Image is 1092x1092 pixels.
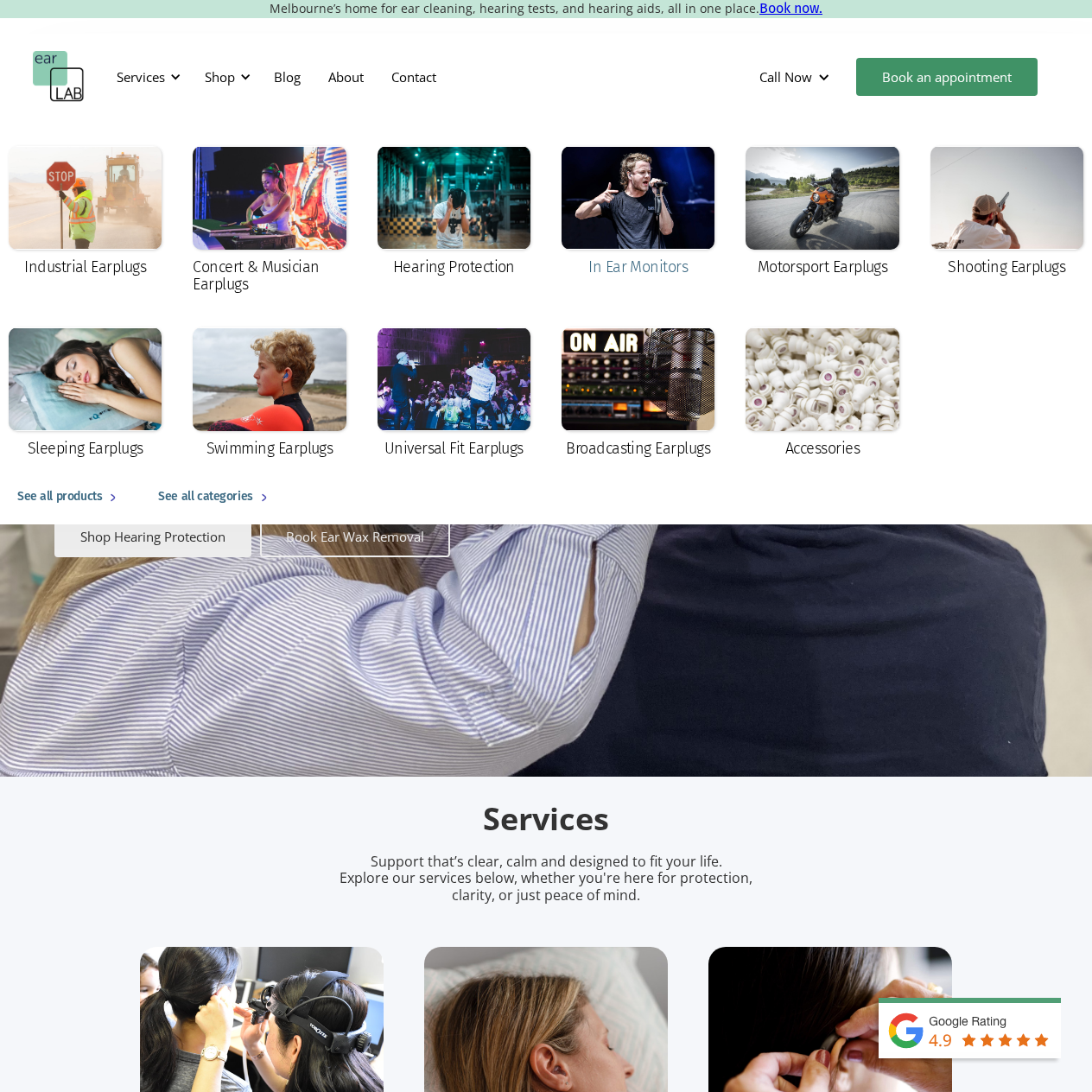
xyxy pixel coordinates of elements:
[194,51,256,103] div: Shop
[737,137,907,288] a: Motorsport Earplugs
[28,440,143,457] div: Sleeping Earplugs
[24,258,146,276] div: Industrial Earplugs
[785,440,860,457] div: Accessories
[184,137,354,305] a: Concert & Musician Earplugs
[206,440,333,457] div: Swimming Earplugs
[553,137,723,288] a: In Ear Monitors
[314,52,378,102] a: About
[184,319,354,469] a: Swimming Earplugs
[54,516,251,557] a: Shop Hearing Protection
[106,51,186,103] div: Services
[922,137,1092,288] a: Shooting Earplugs
[393,258,515,276] div: Hearing Protection
[553,319,723,469] a: Broadcasting Earplugs
[746,51,848,103] div: Call Now
[140,799,952,840] h2: Services
[317,854,775,904] p: Support that’s clear, calm and designed to fit your life. Explore our services below, whether you...
[948,258,1065,276] div: Shooting Earplugs
[566,440,710,457] div: Broadcasting Earplugs
[856,58,1038,96] a: Book an appointment
[369,319,539,469] a: Universal Fit Earplugs
[737,319,907,469] a: Accessories
[260,516,450,557] a: Book Ear Wax Removal
[369,137,539,288] a: Hearing Protection
[384,440,524,457] div: Universal Fit Earplugs
[33,51,85,103] a: home
[117,68,165,86] div: Services
[758,258,888,276] div: Motorsport Earplugs
[158,486,252,507] div: See all categories
[588,258,688,276] div: In Ear Monitors
[759,68,812,86] div: Call Now
[205,68,235,86] div: Shop
[141,469,291,524] a: See all categories
[17,486,102,507] div: See all products
[378,52,450,102] a: Contact
[193,258,346,293] div: Concert & Musician Earplugs
[260,52,314,102] a: Blog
